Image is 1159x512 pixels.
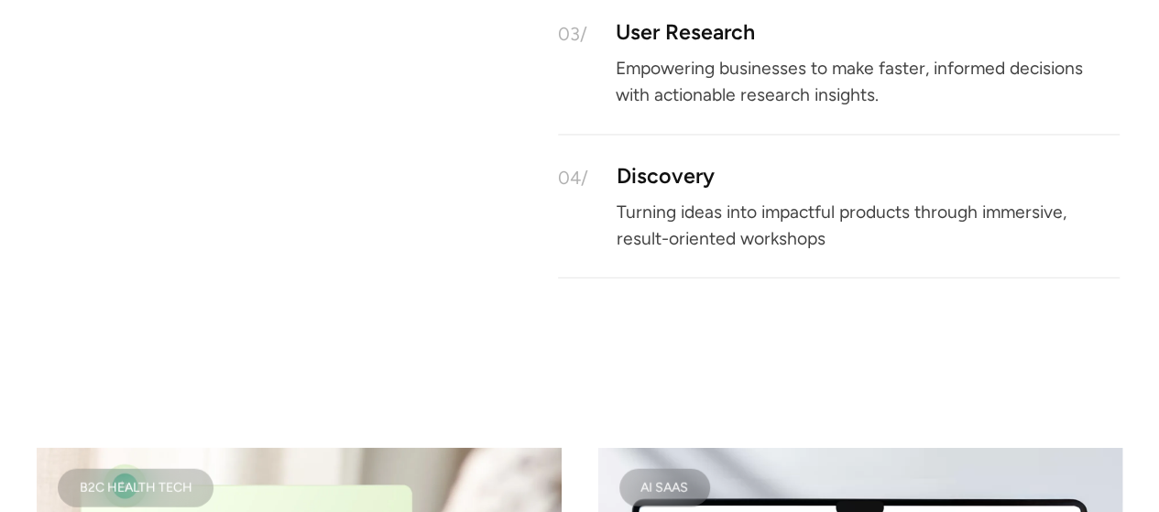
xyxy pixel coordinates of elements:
[80,484,192,493] div: B2C Health Tech
[640,484,688,493] div: AI SAAS
[558,25,587,43] div: 03/
[615,25,754,40] div: User Research
[615,62,1120,102] p: Empowering businesses to make faster, informed decisions with actionable research insights.
[616,169,714,184] div: Discovery
[616,205,1120,245] p: Turning ideas into impactful products through immersive, result-oriented workshops
[558,169,588,187] div: 04/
